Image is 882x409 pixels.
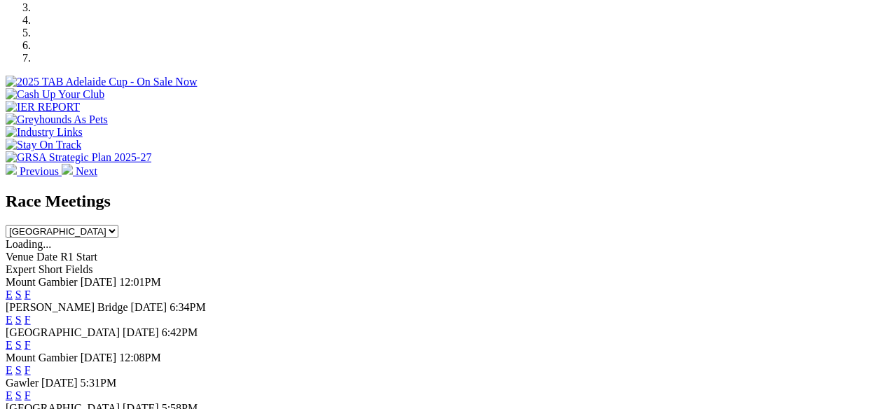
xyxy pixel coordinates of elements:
span: [PERSON_NAME] Bridge [6,301,128,313]
span: Date [36,251,57,263]
span: [DATE] [131,301,167,313]
img: chevron-left-pager-white.svg [6,164,17,175]
span: 12:01PM [119,276,161,288]
img: Stay On Track [6,139,81,151]
a: S [15,339,22,351]
span: R1 Start [60,251,97,263]
a: F [25,314,31,326]
span: 5:31PM [81,377,117,389]
span: Mount Gambier [6,352,78,363]
span: Previous [20,165,59,177]
a: E [6,289,13,300]
img: Industry Links [6,126,83,139]
span: Gawler [6,377,39,389]
a: E [6,364,13,376]
img: GRSA Strategic Plan 2025-27 [6,151,151,164]
span: Expert [6,263,36,275]
span: [DATE] [81,352,117,363]
span: [GEOGRAPHIC_DATA] [6,326,120,338]
img: chevron-right-pager-white.svg [62,164,73,175]
a: E [6,339,13,351]
a: E [6,314,13,326]
a: F [25,339,31,351]
span: [DATE] [81,276,117,288]
a: F [25,289,31,300]
img: 2025 TAB Adelaide Cup - On Sale Now [6,76,198,88]
a: S [15,289,22,300]
span: 12:08PM [119,352,161,363]
a: E [6,389,13,401]
span: [DATE] [123,326,159,338]
span: 6:34PM [170,301,206,313]
span: [DATE] [41,377,78,389]
img: Greyhounds As Pets [6,113,108,126]
span: Loading... [6,238,51,250]
a: Next [62,165,97,177]
span: Mount Gambier [6,276,78,288]
span: Venue [6,251,34,263]
img: Cash Up Your Club [6,88,104,101]
img: IER REPORT [6,101,80,113]
a: S [15,314,22,326]
a: Previous [6,165,62,177]
span: 6:42PM [162,326,198,338]
a: F [25,364,31,376]
span: Short [39,263,63,275]
span: Fields [65,263,92,275]
a: S [15,364,22,376]
span: Next [76,165,97,177]
a: S [15,389,22,401]
h2: Race Meetings [6,192,876,211]
a: F [25,389,31,401]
